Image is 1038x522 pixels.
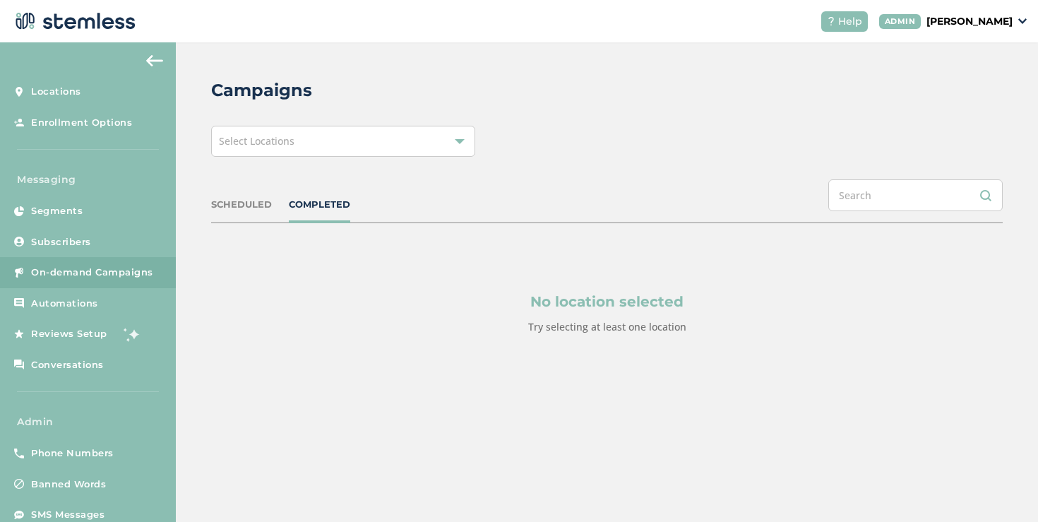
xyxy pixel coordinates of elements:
[31,477,106,492] span: Banned Words
[31,297,98,311] span: Automations
[11,7,136,35] img: logo-dark-0685b13c.svg
[118,320,146,348] img: glitter-stars-b7820f95.gif
[31,204,83,218] span: Segments
[827,17,835,25] img: icon-help-white-03924b79.svg
[879,14,921,29] div: ADMIN
[1018,18,1027,24] img: icon_down-arrow-small-66adaf34.svg
[31,358,104,372] span: Conversations
[31,508,105,522] span: SMS Messages
[31,446,114,461] span: Phone Numbers
[926,14,1013,29] p: [PERSON_NAME]
[31,85,81,99] span: Locations
[146,55,163,66] img: icon-arrow-back-accent-c549486e.svg
[528,320,686,333] label: Try selecting at least one location
[279,291,935,312] p: No location selected
[31,266,153,280] span: On-demand Campaigns
[219,134,294,148] span: Select Locations
[289,198,350,212] div: COMPLETED
[967,454,1038,522] iframe: Chat Widget
[31,235,91,249] span: Subscribers
[31,327,107,341] span: Reviews Setup
[31,116,132,130] span: Enrollment Options
[211,78,312,103] h2: Campaigns
[838,14,862,29] span: Help
[828,179,1003,211] input: Search
[211,198,272,212] div: SCHEDULED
